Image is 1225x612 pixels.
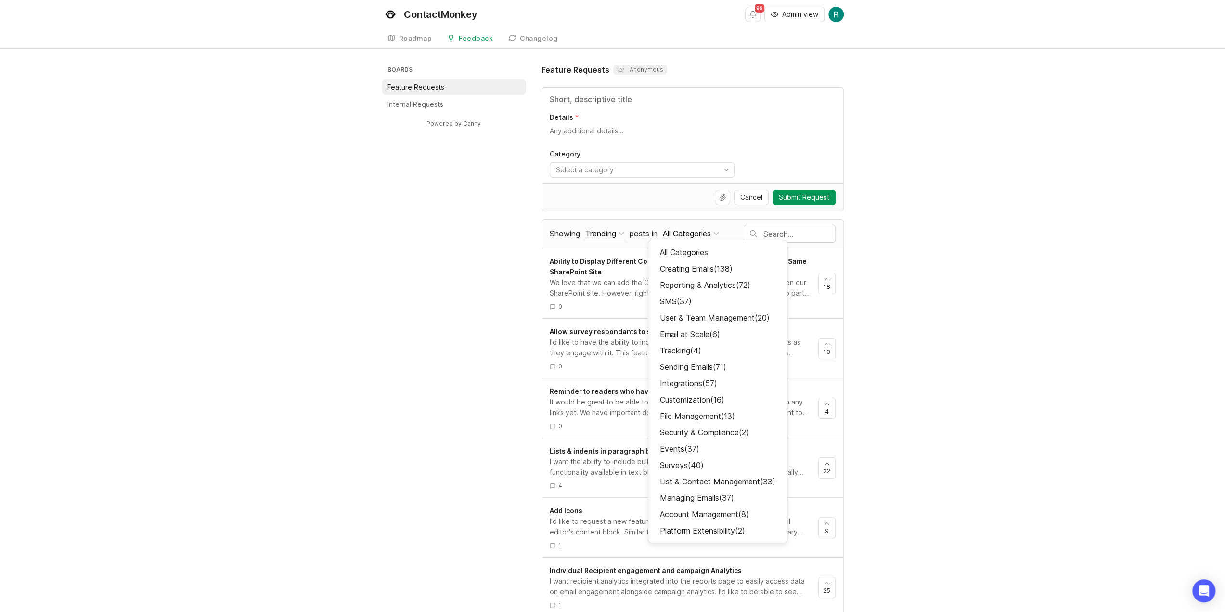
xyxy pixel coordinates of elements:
div: Customization ( 16 ) [648,391,787,408]
div: Platform Extensibility ( 2 ) [648,522,787,539]
span: 99 [755,4,764,13]
span: 22 [824,467,830,475]
span: 9 [825,527,829,535]
a: Feedback [441,29,499,49]
button: 18 [818,273,836,294]
div: Email at Scale ( 6 ) [648,326,787,342]
p: Internal Requests [387,100,443,109]
span: Admin view [782,10,818,19]
span: Ability to Display Different Content Feeds on Different Pages Within the Same SharePoint Site [550,257,807,276]
div: All Categories [663,228,711,239]
div: I'd like to request a new feature that adds a built-in icon library to the email editor's content... [550,516,811,537]
div: I want the ability to include bullet points in paragraph blocks, mirroring the functionality avai... [550,456,811,478]
div: Managing Emails ( 37 ) [648,490,787,506]
a: Powered by Canny [425,118,482,129]
div: Roadmap [399,35,432,42]
button: 22 [818,457,836,479]
span: 1 [558,541,561,549]
a: Add IconsI'd like to request a new feature that adds a built-in icon library to the email editor'... [550,506,818,549]
a: Ability to Display Different Content Feeds on Different Pages Within the Same SharePoint SiteWe l... [550,256,818,311]
input: Title [550,93,836,105]
button: 4 [818,398,836,419]
div: It would be great to be able to pull a list of readers who haven't clicked on any links yet. We h... [550,397,811,418]
p: Details [550,113,573,122]
div: We love that we can add the ContactMonkey web part to multiple pages on our SharePoint site. Howe... [550,277,811,299]
div: Feedback [459,35,493,42]
div: Reporting & Analytics ( 72 ) [648,277,787,293]
p: Feature Requests [387,82,444,92]
div: Select a category [556,165,614,175]
div: Tracking ( 4 ) [648,342,787,359]
a: Individual Recipient engagement and campaign AnalyticsI want recipient analytics integrated into ... [550,565,818,609]
input: Search… [763,229,835,239]
div: Changelog [520,35,558,42]
button: 25 [818,577,836,598]
div: Security & Compliance ( 2 ) [648,424,787,441]
span: 1 [558,601,561,609]
div: User & Team Management ( 20 ) [648,310,787,326]
div: ContactMonkey [404,10,477,19]
span: Individual Recipient engagement and campaign Analytics [550,566,742,574]
span: Reminder to readers who haven't clicked on a link [550,387,716,395]
div: Open Intercom Messenger [1192,579,1215,602]
button: Cancel [734,190,769,205]
label: Category [550,149,836,158]
a: Internal Requests [382,97,526,112]
span: Showing [550,229,580,238]
span: 4 [825,407,829,416]
span: 0 [558,362,562,370]
button: 9 [818,517,836,538]
button: 10 [818,338,836,359]
div: Creating Emails ( 138 ) [648,260,787,277]
span: 18 [824,283,830,291]
span: Allow survey respondants to see survey responses live [550,327,735,336]
div: I want recipient analytics integrated into the reports page to easily access data on email engage... [550,576,811,597]
img: ContactMonkey logo [382,6,399,23]
span: 0 [558,302,562,311]
h1: Feature Requests [542,64,609,76]
div: I'd like to have the ability to include a poll and have readers see live results as they engage w... [550,337,811,358]
p: Anonymous [617,66,663,74]
a: Lists & indents in paragraph blockI want the ability to include bullet points in paragraph blocks... [550,446,818,490]
textarea: Details [550,126,836,145]
div: File Management ( 13 ) [648,408,787,424]
a: Changelog [503,29,564,49]
button: Admin view [764,7,825,22]
a: Allow survey respondants to see survey responses liveI'd like to have the ability to include a po... [550,326,818,370]
a: Roadmap [382,29,438,49]
img: Rowan Naylor [828,7,844,22]
span: 4 [558,482,562,490]
div: Integrations ( 57 ) [648,375,787,391]
span: 25 [824,586,830,595]
div: Events ( 37 ) [648,441,787,457]
div: Account Management ( 8 ) [648,506,787,522]
div: All Categories [648,244,787,260]
span: Add Icons [550,507,582,515]
div: SMS ( 37 ) [648,293,787,310]
button: Upload file [715,190,730,205]
button: Submit Request [773,190,836,205]
button: Showing [583,227,626,240]
div: Surveys ( 40 ) [648,457,787,473]
div: Sending Emails ( 71 ) [648,359,787,375]
span: 10 [824,348,830,356]
span: Submit Request [779,193,829,202]
div: List & Contact Management ( 33 ) [648,473,787,490]
button: Notifications [745,7,761,22]
span: Cancel [740,193,762,202]
h3: Boards [386,64,526,78]
span: posts in [630,229,658,238]
button: posts in [661,227,721,240]
a: Reminder to readers who haven't clicked on a linkIt would be great to be able to pull a list of r... [550,386,818,430]
div: Trending [585,228,616,239]
a: Feature Requests [382,79,526,95]
span: 0 [558,422,562,430]
span: Lists & indents in paragraph block [550,447,664,455]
